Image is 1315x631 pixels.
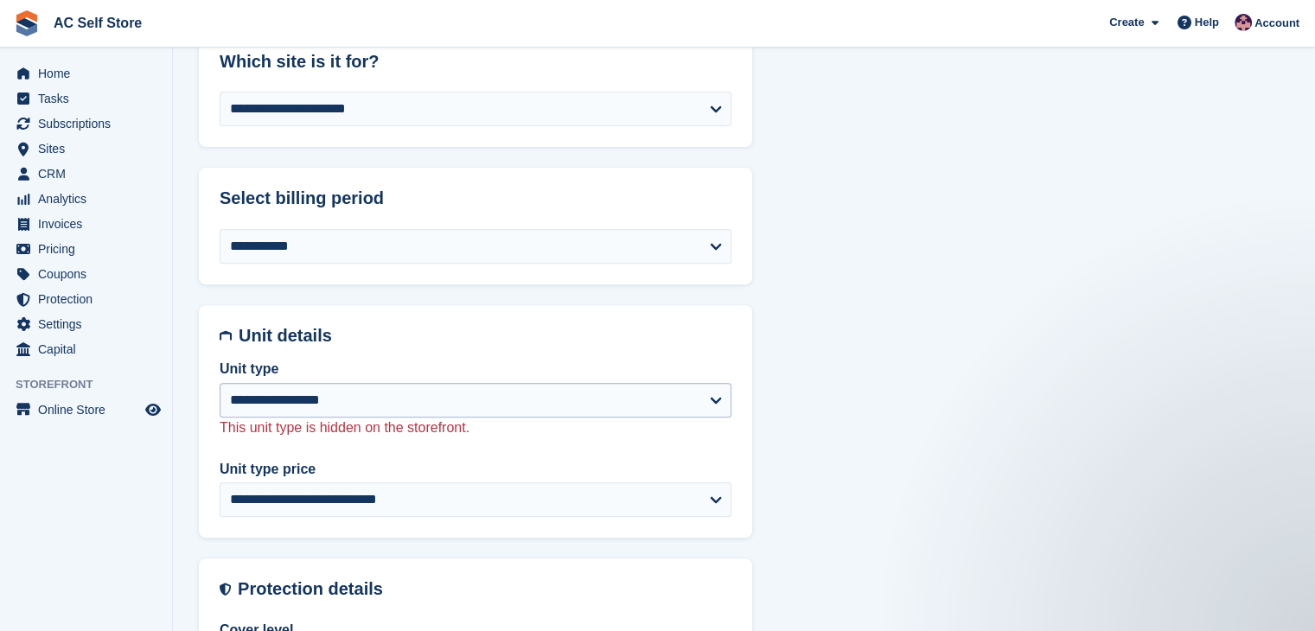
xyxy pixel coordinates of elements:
[220,359,731,379] label: Unit type
[9,212,163,236] a: menu
[9,287,163,311] a: menu
[9,137,163,161] a: menu
[220,459,731,480] label: Unit type price
[38,337,142,361] span: Capital
[220,579,231,599] img: insurance-details-icon-731ffda60807649b61249b889ba3c5e2b5c27d34e2e1fb37a309f0fde93ff34a.svg
[38,312,142,336] span: Settings
[9,312,163,336] a: menu
[38,162,142,186] span: CRM
[238,579,731,599] h2: Protection details
[38,137,142,161] span: Sites
[47,9,149,37] a: AC Self Store
[9,61,163,86] a: menu
[9,237,163,261] a: menu
[38,262,142,286] span: Coupons
[38,237,142,261] span: Pricing
[38,86,142,111] span: Tasks
[14,10,40,36] img: stora-icon-8386f47178a22dfd0bd8f6a31ec36ba5ce8667c1dd55bd0f319d3a0aa187defe.svg
[1109,14,1144,31] span: Create
[38,398,142,422] span: Online Store
[9,112,163,136] a: menu
[38,287,142,311] span: Protection
[38,112,142,136] span: Subscriptions
[220,326,232,346] img: unit-details-icon-595b0c5c156355b767ba7b61e002efae458ec76ed5ec05730b8e856ff9ea34a9.svg
[1195,14,1219,31] span: Help
[220,188,731,208] h2: Select billing period
[239,326,731,346] h2: Unit details
[9,337,163,361] a: menu
[38,187,142,211] span: Analytics
[220,417,731,438] p: This unit type is hidden on the storefront.
[220,52,731,72] h2: Which site is it for?
[9,187,163,211] a: menu
[16,376,172,393] span: Storefront
[1235,14,1252,31] img: Ted Cox
[38,212,142,236] span: Invoices
[9,398,163,422] a: menu
[9,162,163,186] a: menu
[38,61,142,86] span: Home
[1254,15,1299,32] span: Account
[143,399,163,420] a: Preview store
[9,262,163,286] a: menu
[9,86,163,111] a: menu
